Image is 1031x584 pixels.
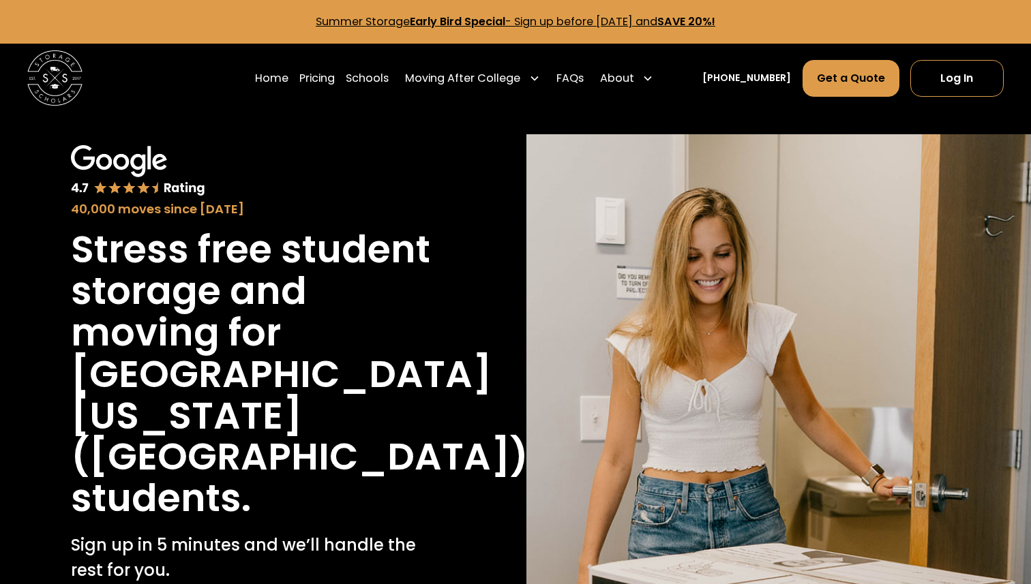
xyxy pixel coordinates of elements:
a: Schools [346,59,389,97]
a: Log In [910,60,1004,97]
div: About [600,70,634,87]
a: FAQs [556,59,584,97]
strong: Early Bird Special [410,14,505,29]
div: Moving After College [405,70,520,87]
p: Sign up in 5 minutes and we’ll handle the rest for you. [71,533,434,582]
a: Home [255,59,288,97]
img: Google 4.7 star rating [71,145,205,196]
h1: [GEOGRAPHIC_DATA][US_STATE] ([GEOGRAPHIC_DATA]) [71,354,528,478]
h1: Stress free student storage and moving for [71,229,434,354]
a: [PHONE_NUMBER] [702,71,791,85]
a: Get a Quote [803,60,899,97]
strong: SAVE 20%! [657,14,715,29]
img: Storage Scholars main logo [27,50,83,106]
div: 40,000 moves since [DATE] [71,200,434,218]
a: Summer StorageEarly Bird Special- Sign up before [DATE] andSAVE 20%! [316,14,715,29]
h1: students. [71,478,251,519]
a: Pricing [299,59,335,97]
